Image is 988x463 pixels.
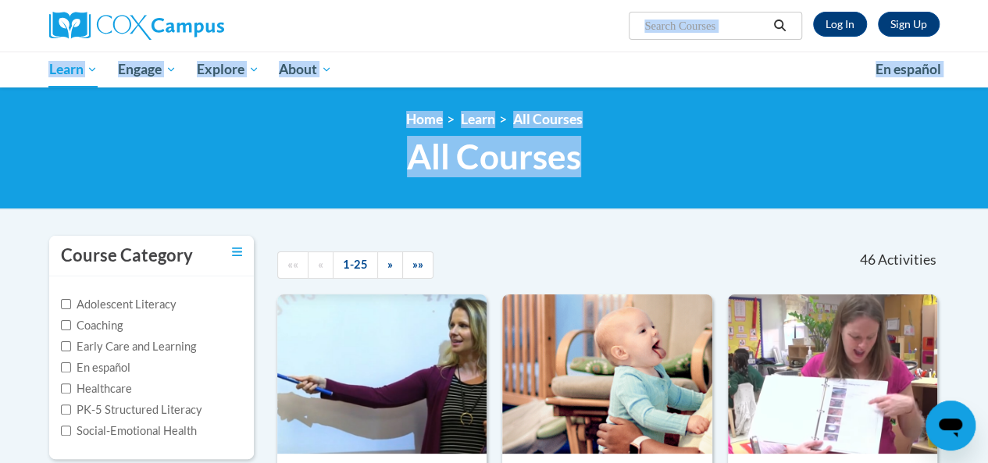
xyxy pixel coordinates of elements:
span: Learn [48,60,98,79]
label: Adolescent Literacy [61,296,177,313]
a: Previous [308,251,333,279]
a: Toggle collapse [232,244,242,261]
span: « [318,258,323,271]
span: »» [412,258,423,271]
h3: Course Category [61,244,193,268]
a: En español [865,53,951,86]
a: Home [406,111,443,127]
img: Course Logo [277,294,487,454]
span: 46 [859,251,875,269]
input: Checkbox for Options [61,299,71,309]
a: Next [377,251,403,279]
img: Course Logo [728,294,937,454]
a: About [269,52,342,87]
a: 1-25 [333,251,378,279]
div: Main menu [37,52,951,87]
input: Checkbox for Options [61,383,71,394]
input: Checkbox for Options [61,426,71,436]
button: Search [768,16,791,35]
label: Early Care and Learning [61,338,196,355]
label: Healthcare [61,380,132,397]
span: All Courses [407,136,581,177]
a: All Courses [513,111,583,127]
img: Course Logo [502,294,712,454]
span: En español [876,61,941,77]
span: Activities [878,251,936,269]
input: Checkbox for Options [61,341,71,351]
span: Explore [197,60,259,79]
a: Learn [461,111,495,127]
iframe: Button to launch messaging window [926,401,976,451]
label: Coaching [61,317,123,334]
label: PK-5 Structured Literacy [61,401,202,418]
img: Cox Campus [49,12,224,40]
span: «« [287,258,298,271]
a: End [402,251,433,279]
a: Begining [277,251,309,279]
span: » [387,258,393,271]
a: Register [878,12,940,37]
label: Social-Emotional Health [61,422,197,440]
span: Engage [118,60,177,79]
a: Cox Campus [49,12,330,40]
a: Learn [39,52,109,87]
input: Checkbox for Options [61,404,71,415]
span: About [279,60,332,79]
a: Explore [187,52,269,87]
input: Search Courses [643,16,768,35]
input: Checkbox for Options [61,362,71,372]
a: Engage [108,52,187,87]
input: Checkbox for Options [61,320,71,330]
label: En español [61,359,130,376]
a: Log In [813,12,867,37]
